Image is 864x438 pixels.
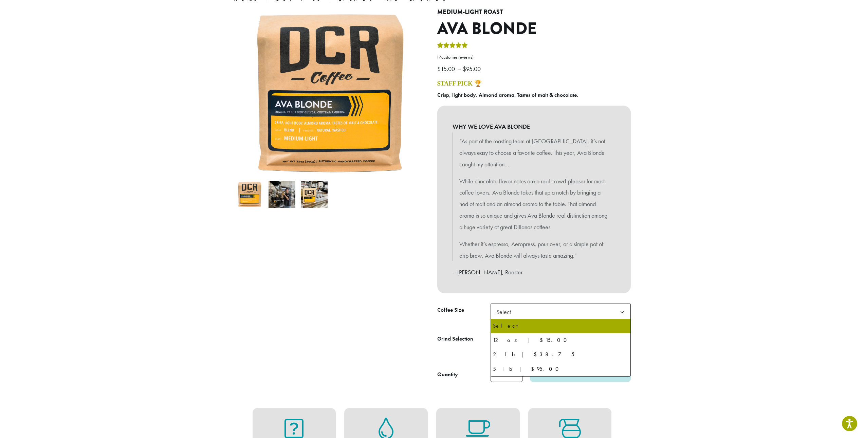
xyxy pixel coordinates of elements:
img: Ava Blonde - Image 2 [269,181,295,208]
span: $ [437,65,441,73]
p: While chocolate flavor notes are a real crowd-pleaser for most coffee lovers, Ava Blonde takes th... [459,176,609,233]
p: – [PERSON_NAME], Roaster [453,267,615,278]
div: 2 lb | $38.75 [493,349,628,360]
img: Ava Blonde - Image 3 [301,181,328,208]
div: 12 oz | $15.00 [493,335,628,345]
div: 5 lb | $95.00 [493,364,628,374]
label: Coffee Size [437,305,491,315]
h1: Ava Blonde [437,19,631,39]
span: – [458,65,461,73]
span: Select [494,305,518,318]
span: Select [491,304,631,320]
li: Select [491,319,630,333]
div: Rated 5.00 out of 5 [437,41,468,52]
span: 7 [439,54,441,60]
b: WHY WE LOVE AVA BLONDE [453,121,615,132]
p: “As part of the roasting team at [GEOGRAPHIC_DATA], it’s not always easy to choose a favorite cof... [459,135,609,170]
bdi: 15.00 [437,65,457,73]
label: Grind Selection [437,334,491,344]
bdi: 95.00 [463,65,482,73]
span: $ [463,65,466,73]
div: Quantity [437,370,458,379]
p: Whether it’s espresso, Aeropress, pour over, or a simple pot of drip brew, Ava Blonde will always... [459,238,609,261]
b: Crisp, light body. Almond aroma. Tastes of malt & chocolate. [437,91,578,98]
img: Ava Blonde [236,181,263,208]
a: (7customer reviews) [437,54,631,61]
a: STAFF PICK 🏆 [437,80,482,87]
h4: Medium-Light Roast [437,8,631,16]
